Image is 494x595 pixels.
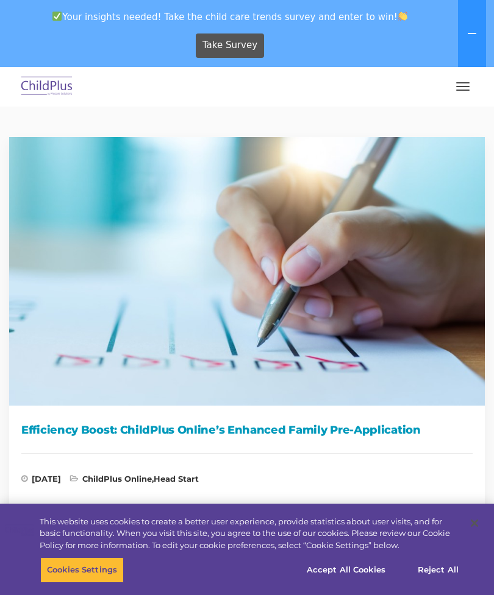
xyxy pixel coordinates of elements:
[154,474,199,484] a: Head Start
[461,510,488,537] button: Close
[21,421,473,439] h1: Efficiency Boost: ChildPlus Online’s Enhanced Family Pre-Application
[202,35,257,56] span: Take Survey
[52,12,62,21] img: ✅
[300,557,392,583] button: Accept All Cookies
[21,475,61,487] span: [DATE]
[398,12,407,21] img: 👏
[5,5,456,29] span: Your insights needed! Take the child care trends survey and enter to win!
[82,474,152,484] a: ChildPlus Online
[40,557,124,583] button: Cookies Settings
[400,557,476,583] button: Reject All
[18,72,76,101] img: ChildPlus by Procare Solutions
[196,33,265,58] a: Take Survey
[70,475,199,487] span: ,
[40,516,460,552] div: This website uses cookies to create a better user experience, provide statistics about user visit...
